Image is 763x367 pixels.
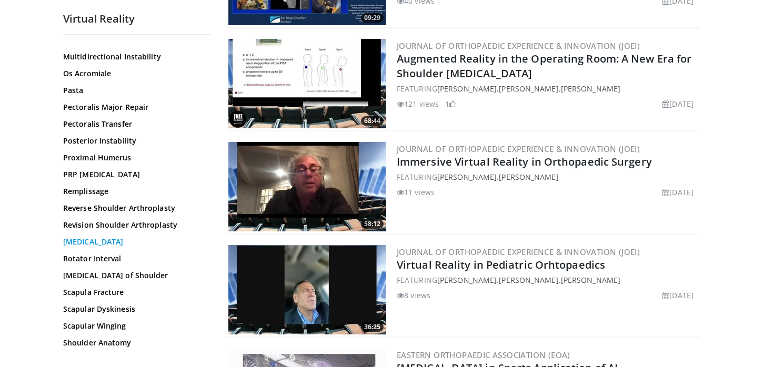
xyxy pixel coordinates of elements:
[63,304,205,314] a: Scapular Dyskinesis
[63,237,205,247] a: [MEDICAL_DATA]
[499,84,558,94] a: [PERSON_NAME]
[63,52,205,62] a: Multidirectional Instability
[397,258,605,272] a: Virtual Reality in Pediatric Orhtopaedics
[397,290,430,301] li: 8 views
[397,187,435,198] li: 11 views
[63,102,205,113] a: Pectoralis Major Repair
[63,354,205,365] a: Shoulder Arthrodesis
[63,203,205,213] a: Reverse Shoulder Arthroplasty
[397,350,570,360] a: Eastern Orthopaedic Association (EOA)
[361,116,384,126] span: 68:44
[63,321,205,331] a: Scapular Winging
[228,39,386,128] a: 68:44
[397,155,652,169] a: Immersive Virtual Reality in Orthopaedic Surgery
[63,287,205,298] a: Scapula Fracture
[445,98,456,109] li: 1
[228,245,386,334] img: f48d6f5e-11fd-4d2a-9583-7126804d9547.300x170_q85_crop-smart_upscale.jpg
[63,220,205,230] a: Revision Shoulder Arthroplasty
[437,275,497,285] a: [PERSON_NAME]
[63,68,205,79] a: Os Acromiale
[228,142,386,231] img: a591ad18-2d80-4e70-9f4b-8540a50147c8.300x170_q85_crop-smart_upscale.jpg
[63,85,205,96] a: Pasta
[397,171,698,182] div: FEATURING ,
[561,84,620,94] a: [PERSON_NAME]
[63,12,210,26] h2: Virtual Reality
[228,142,386,231] a: 58:12
[63,253,205,264] a: Rotator Interval
[499,172,558,182] a: [PERSON_NAME]
[63,270,205,281] a: [MEDICAL_DATA] of Shoulder
[63,152,205,163] a: Proximal Humerus
[662,98,694,109] li: [DATE]
[437,172,497,182] a: [PERSON_NAME]
[561,275,620,285] a: [PERSON_NAME]
[397,247,640,257] a: Journal of Orthopaedic Experience & Innovation (JOEI)
[228,39,386,128] img: acfac17d-da5c-4b8f-824e-edd834640b21.300x170_q85_crop-smart_upscale.jpg
[397,274,698,286] div: FEATURING , ,
[63,169,205,180] a: PRP [MEDICAL_DATA]
[63,119,205,129] a: Pectoralis Transfer
[361,219,384,229] span: 58:12
[662,290,694,301] li: [DATE]
[397,144,640,154] a: Journal of Orthopaedic Experience & Innovation (JOEI)
[63,338,205,348] a: Shoulder Anatomy
[397,52,691,80] a: Augmented Reality in the Operating Room: A New Era for Shoulder [MEDICAL_DATA]
[437,84,497,94] a: [PERSON_NAME]
[397,83,698,94] div: FEATURING , ,
[361,13,384,23] span: 09:29
[63,186,205,197] a: Remplissage
[228,245,386,334] a: 36:25
[397,40,640,51] a: Journal of Orthopaedic Experience & Innovation (JOEI)
[499,275,558,285] a: [PERSON_NAME]
[397,98,439,109] li: 121 views
[662,187,694,198] li: [DATE]
[361,322,384,332] span: 36:25
[63,136,205,146] a: Posterior Instability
